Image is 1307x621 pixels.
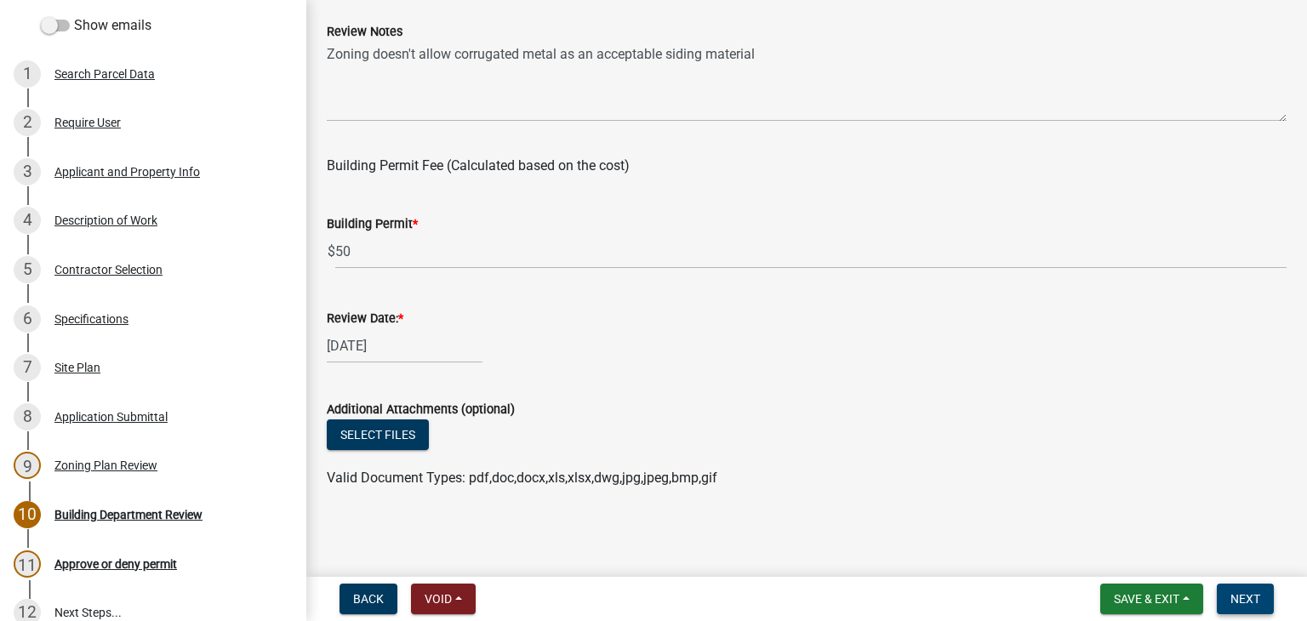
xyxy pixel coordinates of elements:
div: 2 [14,109,41,136]
div: Building Department Review [54,509,203,521]
div: Building Permit Fee (Calculated based on the cost) [327,135,1287,176]
div: 3 [14,158,41,185]
div: Zoning Plan Review [54,459,157,471]
div: 10 [14,501,41,528]
label: Building Permit [327,219,418,231]
div: Require User [54,117,121,128]
div: Specifications [54,313,128,325]
span: $ [327,234,336,269]
span: Next [1230,592,1260,606]
input: mm/dd/yyyy [327,328,482,363]
div: 6 [14,305,41,333]
div: Applicant and Property Info [54,166,200,178]
div: Site Plan [54,362,100,373]
div: Application Submittal [54,411,168,423]
button: Save & Exit [1100,584,1203,614]
div: 1 [14,60,41,88]
button: Back [340,584,397,614]
span: Void [425,592,452,606]
span: Save & Exit [1114,592,1179,606]
span: Valid Document Types: pdf,doc,docx,xls,xlsx,dwg,jpg,jpeg,bmp,gif [327,470,717,486]
div: 8 [14,403,41,430]
button: Next [1217,584,1274,614]
div: 11 [14,550,41,578]
div: 5 [14,256,41,283]
div: 7 [14,354,41,381]
label: Review Notes [327,26,402,38]
div: 4 [14,207,41,234]
label: Show emails [41,15,151,36]
label: Review Date: [327,313,403,325]
span: Back [353,592,384,606]
label: Additional Attachments (optional) [327,404,515,416]
div: Search Parcel Data [54,68,155,80]
div: 9 [14,452,41,479]
div: Contractor Selection [54,264,163,276]
div: Description of Work [54,214,157,226]
div: Approve or deny permit [54,558,177,570]
button: Select files [327,419,429,450]
button: Void [411,584,476,614]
